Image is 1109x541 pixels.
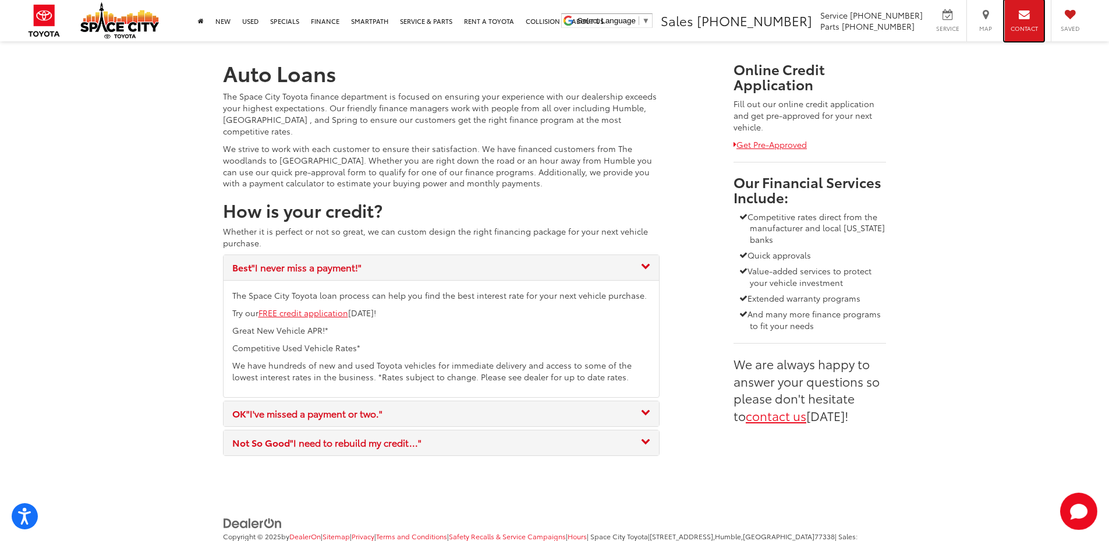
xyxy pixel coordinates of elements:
p: Whether it is perfect or not so great, we can custom design the right financing package for your ... [223,225,660,249]
strong: OK [232,406,246,420]
a: Not So Good"I need to rebuild my credit..." [232,436,650,450]
span: Copyright © 2025 [223,531,281,541]
span: [GEOGRAPHIC_DATA] [743,531,814,541]
a: OK"I've missed a payment or two." [232,407,650,420]
img: Space City Toyota [80,2,159,38]
span: Parts [820,20,839,32]
h3: Our Financial Services Include: [734,174,887,205]
span: [PHONE_NUMBER] [697,11,812,30]
span: Humble, [715,531,743,541]
span: [PHONE_NUMBER] [842,20,915,32]
span: [STREET_ADDRESS], [650,531,715,541]
h1: Auto Loans [223,61,660,84]
span: Saved [1057,24,1083,33]
svg: Start Chat [1060,493,1097,530]
a: FREE credit application [258,307,348,319]
div: "I need to rebuild my credit..." [232,436,650,450]
span: 77338 [814,531,835,541]
li: Quick approvals [750,249,887,261]
a: Privacy [352,531,374,541]
p: Great New Vehicle APR!* [232,324,650,336]
li: Value-added services to protect your vehicle investment [750,265,887,288]
span: Map [973,24,998,33]
span: Sales [661,11,693,30]
span: | [374,531,447,541]
a: Terms and Conditions [376,531,447,541]
li: Competitive rates direct from the manufacturer and local [US_STATE] banks [750,211,887,246]
li: Extended warranty programs [750,292,887,304]
span: Service [934,24,961,33]
span: ▼ [642,16,650,25]
span: | Space City Toyota [587,531,648,541]
p: Competitive Used Vehicle Rates* [232,342,650,353]
a: Get Pre-Approved [734,139,807,150]
span: | [648,531,835,541]
p: The Space City Toyota loan process can help you find the best interest rate for your next vehicle... [232,289,650,301]
a: contact us [746,406,806,424]
span: Service [820,9,848,21]
div: "I've missed a payment or two." [232,407,650,420]
img: DealerOn [223,517,282,530]
p: Fill out our online credit application and get pre-approved for your next vehicle. [734,98,887,133]
h3: Online Credit Application [734,61,887,92]
div: "I never miss a payment!" [232,261,650,274]
span: Contact [1011,24,1038,33]
span: | [566,531,587,541]
button: Toggle Chat Window [1060,493,1097,530]
p: The Space City Toyota finance department is focused on ensuring your experience with our dealersh... [223,90,660,137]
span: by [281,531,321,541]
strong: Not So Good [232,436,290,449]
a: Best"I never miss a payment!" [232,261,650,274]
a: Select Language​ [577,16,650,25]
li: And many more finance programs to fit your needs [750,308,887,331]
a: DealerOn Home Page [289,531,321,541]
p: We strive to work with each customer to ensure their satisfaction. We have financed customers fro... [223,143,660,189]
span: | [447,531,566,541]
p: Try our [DATE]! [232,307,650,319]
span: | [321,531,350,541]
a: Safety Recalls & Service Campaigns, Opens in a new tab [449,531,566,541]
span: Select Language [577,16,636,25]
span: [PHONE_NUMBER] [850,9,923,21]
p: We are always happy to answer your questions so please don't hesitate to [DATE]! [734,355,887,424]
a: Hours [568,531,587,541]
p: We have hundreds of new and used Toyota vehicles for immediate delivery and access to some of the... [232,359,650,383]
span: | [350,531,374,541]
a: DealerOn [223,517,282,528]
h2: How is your credit? [223,200,660,220]
a: Sitemap [323,531,350,541]
strong: Best [232,260,251,274]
